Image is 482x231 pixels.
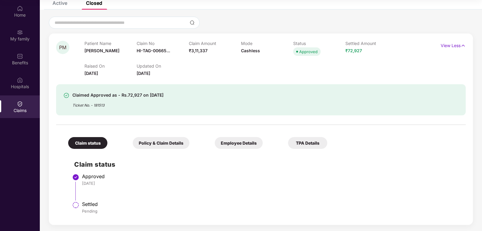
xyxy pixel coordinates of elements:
[441,41,466,49] p: View Less
[17,29,23,35] img: svg+xml;base64,PHN2ZyB3aWR0aD0iMjAiIGhlaWdodD0iMjAiIHZpZXdCb3g9IjAgMCAyMCAyMCIgZmlsbD0ibm9uZSIgeG...
[189,48,208,53] span: ₹3,11,337
[345,48,362,53] span: ₹72,927
[137,63,189,69] p: Updated On
[190,20,195,25] img: svg+xml;base64,PHN2ZyBpZD0iU2VhcmNoLTMyeDMyIiB4bWxucz0iaHR0cDovL3d3dy53My5vcmcvMjAwMC9zdmciIHdpZH...
[72,99,163,108] div: Ticket No. - 181513
[72,174,79,181] img: svg+xml;base64,PHN2ZyBpZD0iU3RlcC1Eb25lLTMyeDMyIiB4bWxucz0iaHR0cDovL3d3dy53My5vcmcvMjAwMC9zdmciIH...
[137,48,170,53] span: HI-TAG-00665...
[84,41,137,46] p: Patient Name
[84,63,137,69] p: Raised On
[241,41,293,46] p: Mode
[82,201,460,207] div: Settled
[345,41,398,46] p: Settled Amount
[84,48,119,53] span: [PERSON_NAME]
[82,181,460,186] div: [DATE]
[72,91,163,99] div: Claimed Approved as - Rs.72,927 on [DATE]
[17,5,23,11] img: svg+xml;base64,PHN2ZyBpZD0iSG9tZSIgeG1sbnM9Imh0dHA6Ly93d3cudzMub3JnLzIwMDAvc3ZnIiB3aWR0aD0iMjAiIG...
[72,201,79,209] img: svg+xml;base64,PHN2ZyBpZD0iU3RlcC1QZW5kaW5nLTMyeDMyIiB4bWxucz0iaHR0cDovL3d3dy53My5vcmcvMjAwMC9zdm...
[189,41,241,46] p: Claim Amount
[137,71,150,76] span: [DATE]
[82,208,460,214] div: Pending
[241,48,260,53] span: Cashless
[461,42,466,49] img: svg+xml;base64,PHN2ZyB4bWxucz0iaHR0cDovL3d3dy53My5vcmcvMjAwMC9zdmciIHdpZHRoPSIxNyIgaGVpZ2h0PSIxNy...
[137,41,189,46] p: Claim No
[59,45,66,50] span: PM
[63,92,69,98] img: svg+xml;base64,PHN2ZyBpZD0iU3VjY2Vzcy0zMngzMiIgeG1sbnM9Imh0dHA6Ly93d3cudzMub3JnLzIwMDAvc3ZnIiB3aW...
[17,77,23,83] img: svg+xml;base64,PHN2ZyBpZD0iSG9zcGl0YWxzIiB4bWxucz0iaHR0cDovL3d3dy53My5vcmcvMjAwMC9zdmciIHdpZHRoPS...
[84,71,98,76] span: [DATE]
[17,101,23,107] img: svg+xml;base64,PHN2ZyBpZD0iQ2xhaW0iIHhtbG5zPSJodHRwOi8vd3d3LnczLm9yZy8yMDAwL3N2ZyIgd2lkdGg9IjIwIi...
[68,137,107,149] div: Claim status
[288,137,327,149] div: TPA Details
[17,53,23,59] img: svg+xml;base64,PHN2ZyBpZD0iQmVuZWZpdHMiIHhtbG5zPSJodHRwOi8vd3d3LnczLm9yZy8yMDAwL3N2ZyIgd2lkdGg9Ij...
[293,41,345,46] p: Status
[215,137,263,149] div: Employee Details
[133,137,189,149] div: Policy & Claim Details
[82,173,460,179] div: Approved
[299,49,318,55] div: Approved
[74,159,460,169] h2: Claim status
